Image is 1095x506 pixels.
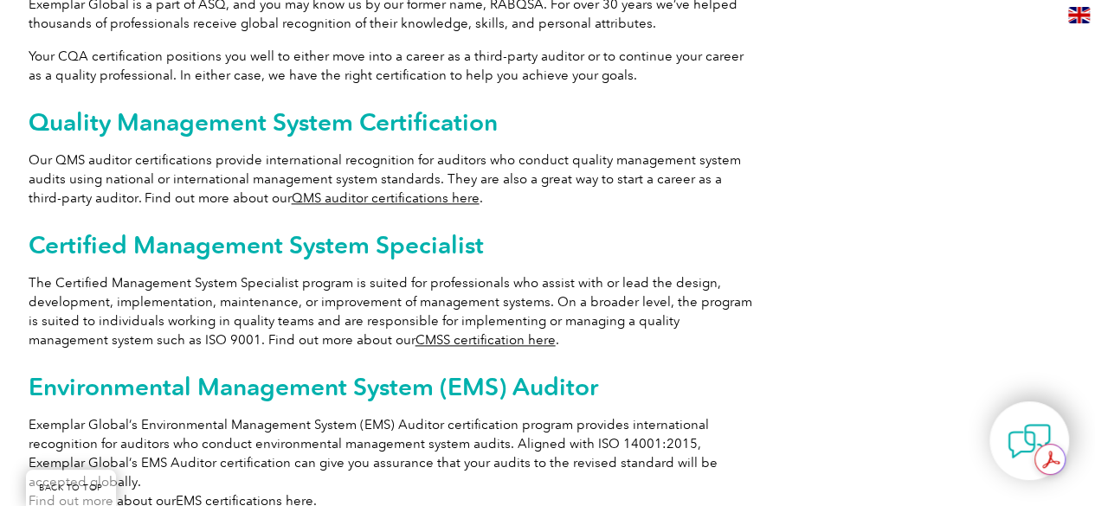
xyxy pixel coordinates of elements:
[29,47,756,85] p: Your CQA certification positions you well to either move into a career as a third-party auditor o...
[26,470,116,506] a: BACK TO TOP
[29,373,756,400] h2: Environmental Management System (EMS) Auditor
[29,231,756,259] h2: Certified Management System Specialist
[1008,420,1051,463] img: contact-chat.png
[29,108,756,136] h2: Quality Management System Certification
[1068,7,1090,23] img: en
[292,190,480,206] a: QMS auditor certifications here
[29,151,756,208] p: Our QMS auditor certifications provide international recognition for auditors who conduct quality...
[29,273,756,349] p: The Certified Management System Specialist program is suited for professionals who assist with or...
[415,332,556,348] a: CMSS certification here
